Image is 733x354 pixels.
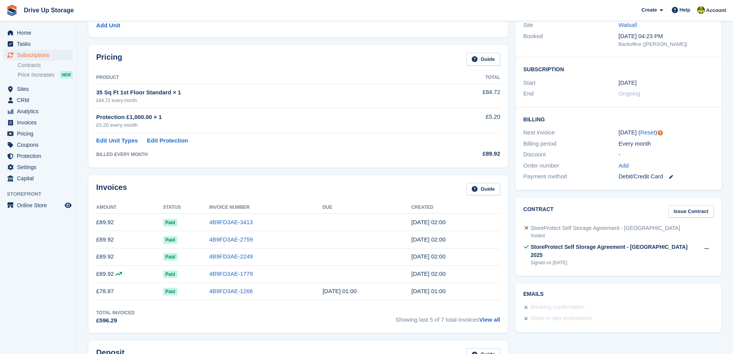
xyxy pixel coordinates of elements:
[163,288,177,295] span: Paid
[531,314,593,323] div: Move in day instructions
[209,253,253,260] a: 4B9FD3AE-2249
[96,283,163,300] td: £78.87
[96,231,163,248] td: £89.92
[96,53,122,65] h2: Pricing
[4,39,73,49] a: menu
[411,236,446,243] time: 2025-06-21 01:00:25 UTC
[4,95,73,106] a: menu
[523,128,618,137] div: Next invoice
[680,6,690,14] span: Help
[619,79,637,87] time: 2025-01-21 01:00:00 UTC
[209,270,253,277] a: 4B9FD3AE-1779
[96,309,135,316] div: Total Invoiced
[17,173,63,184] span: Capital
[17,95,63,106] span: CRM
[619,90,641,97] span: Ongoing
[396,309,500,325] span: Showing last 5 of 7 total invoices
[523,65,714,73] h2: Subscription
[411,288,446,294] time: 2025-03-21 01:00:28 UTC
[435,72,500,84] th: Total
[4,106,73,117] a: menu
[63,201,73,210] a: Preview store
[17,84,63,94] span: Sites
[6,5,18,16] img: stora-icon-8386f47178a22dfd0bd8f6a31ec36ba5ce8667c1dd55bd0f319d3a0aa187defe.svg
[96,265,163,283] td: £89.92
[96,72,435,84] th: Product
[209,201,322,214] th: Invoice Number
[411,253,446,260] time: 2025-05-21 01:00:24 UTC
[17,27,63,38] span: Home
[96,151,435,158] div: BILLED EVERY MONTH
[523,205,554,218] h2: Contract
[619,172,714,181] div: Debit/Credit Card
[523,150,618,159] div: Discount
[619,150,714,159] div: -
[17,39,63,49] span: Tasks
[4,173,73,184] a: menu
[96,136,138,145] a: Edit Unit Types
[17,139,63,150] span: Coupons
[523,32,618,48] div: Booked
[17,50,63,60] span: Subscriptions
[531,243,700,259] div: StoreProtect Self Storage Agreement - [GEOGRAPHIC_DATA] 2025
[17,128,63,139] span: Pricing
[21,4,77,17] a: Drive Up Storage
[640,129,655,136] a: Reset
[17,162,63,173] span: Settings
[96,121,435,129] div: £5.20 every month
[163,253,177,261] span: Paid
[7,190,77,198] span: Storefront
[4,128,73,139] a: menu
[479,316,500,323] a: View all
[209,288,253,294] a: 4B9FD3AE-1266
[523,139,618,148] div: Billing period
[96,88,435,97] div: 35 Sq Ft 1st Floor Standard × 1
[322,288,357,294] time: 2025-03-22 01:00:00 UTC
[163,201,209,214] th: Status
[18,70,73,79] a: Price increases NEW
[163,219,177,226] span: Paid
[619,161,629,170] a: Add
[523,21,618,30] div: Site
[523,115,714,123] h2: Billing
[411,201,500,214] th: Created
[531,259,700,266] div: Signed on [DATE]
[619,40,714,48] div: Backoffice ([PERSON_NAME])
[96,97,435,104] div: £84.72 every month
[4,84,73,94] a: menu
[466,53,500,65] a: Guide
[641,6,657,14] span: Create
[435,108,500,133] td: £5.20
[4,117,73,128] a: menu
[4,151,73,161] a: menu
[531,224,680,232] div: StoreProtect Self Storage Agreement - [GEOGRAPHIC_DATA]
[209,236,253,243] a: 4B9FD3AE-2759
[4,50,73,60] a: menu
[523,291,714,297] h2: Emails
[4,200,73,211] a: menu
[147,136,188,145] a: Edit Protection
[523,79,618,87] div: Start
[96,214,163,231] td: £89.92
[163,236,177,244] span: Paid
[697,6,705,14] img: Lindsay Dawes
[411,219,446,225] time: 2025-07-21 01:00:58 UTC
[668,205,714,218] a: Issue Contract
[466,183,500,196] a: Guide
[531,303,584,312] div: Booking confirmation
[209,219,253,225] a: 4B9FD3AE-3413
[435,149,500,158] div: £89.92
[531,232,680,239] div: Voided
[163,270,177,278] span: Paid
[96,113,435,122] div: Protection £1,000.00 × 1
[435,84,500,108] td: £84.72
[619,139,714,148] div: Every month
[17,200,63,211] span: Online Store
[619,128,714,137] div: [DATE] ( )
[96,183,127,196] h2: Invoices
[4,139,73,150] a: menu
[96,201,163,214] th: Amount
[17,106,63,117] span: Analytics
[322,201,411,214] th: Due
[18,62,73,69] a: Contracts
